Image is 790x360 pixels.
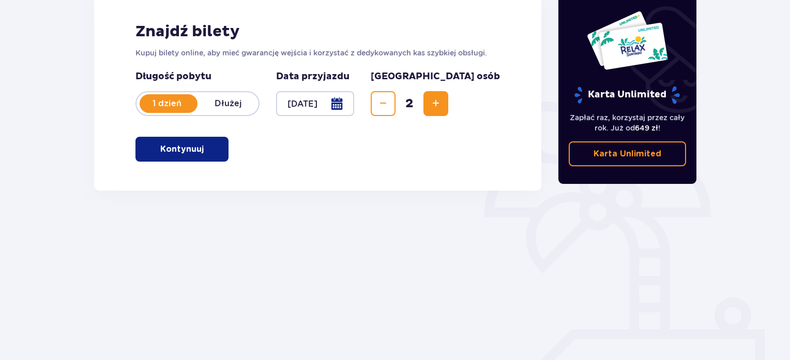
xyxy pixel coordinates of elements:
[398,96,421,111] span: 2
[135,48,500,58] p: Kupuj bilety online, aby mieć gwarancję wejścia i korzystać z dedykowanych kas szybkiej obsługi.
[160,143,204,155] p: Kontynuuj
[569,141,687,166] a: Karta Unlimited
[371,91,396,116] button: Zmniejsz
[135,22,500,41] h2: Znajdź bilety
[635,124,658,132] span: 649 zł
[276,70,350,83] p: Data przyjazdu
[135,70,260,83] p: Długość pobytu
[371,70,500,83] p: [GEOGRAPHIC_DATA] osób
[197,98,259,109] p: Dłużej
[594,148,661,160] p: Karta Unlimited
[423,91,448,116] button: Zwiększ
[135,137,229,162] button: Kontynuuj
[569,112,687,133] p: Zapłać raz, korzystaj przez cały rok. Już od !
[573,86,681,104] p: Karta Unlimited
[586,10,669,70] img: Dwie karty całoroczne do Suntago z napisem 'UNLIMITED RELAX', na białym tle z tropikalnymi liśćmi...
[136,98,197,109] p: 1 dzień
